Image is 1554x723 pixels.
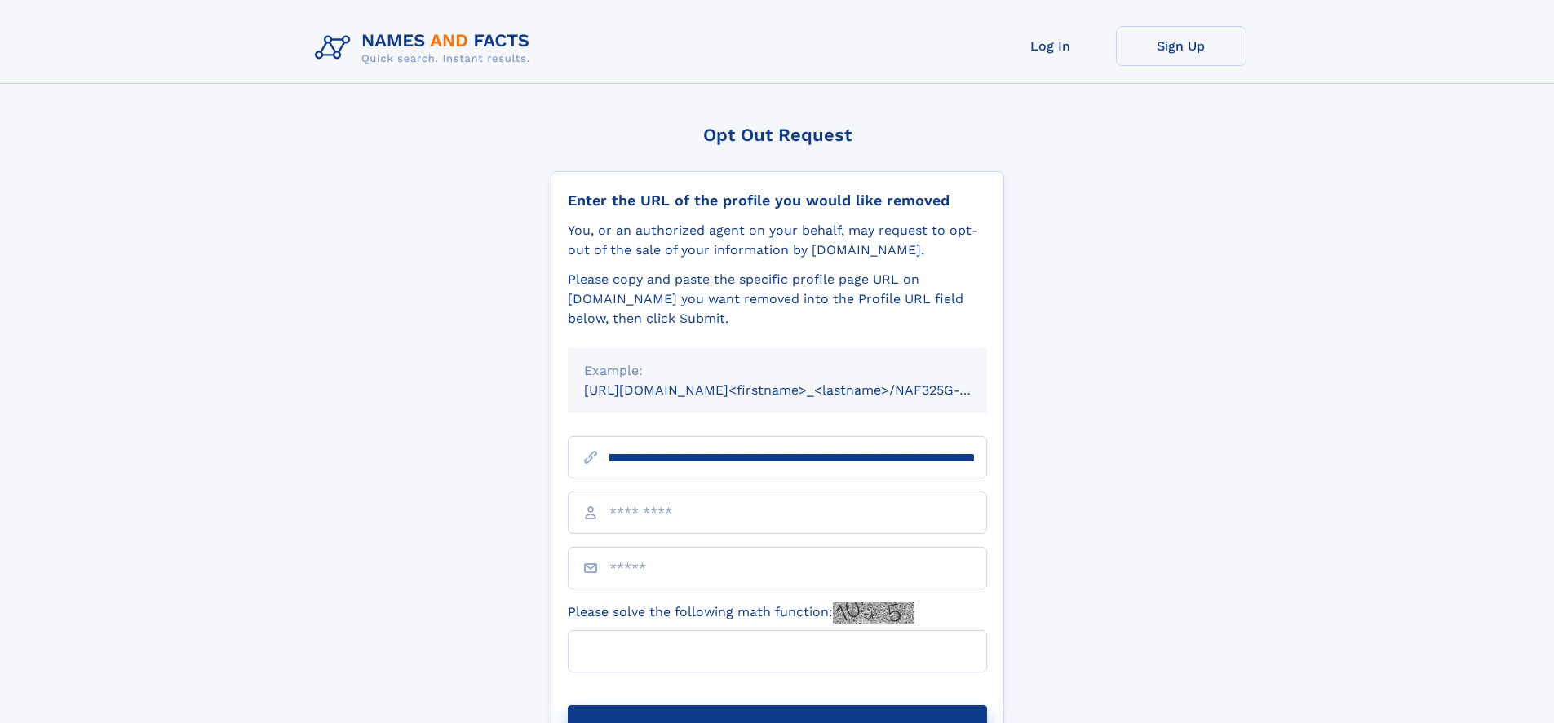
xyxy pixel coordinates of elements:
[584,382,1018,398] small: [URL][DOMAIN_NAME]<firstname>_<lastname>/NAF325G-xxxxxxxx
[568,270,987,328] div: Please copy and paste the specific profile page URL on [DOMAIN_NAME] you want removed into the Pr...
[985,26,1116,66] a: Log In
[568,221,987,260] div: You, or an authorized agent on your behalf, may request to opt-out of the sale of your informatio...
[1116,26,1246,66] a: Sign Up
[551,125,1004,145] div: Opt Out Request
[568,602,914,624] label: Please solve the following math function:
[308,26,543,70] img: Logo Names and Facts
[568,192,987,209] div: Enter the URL of the profile you would like removed
[584,361,971,381] div: Example:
